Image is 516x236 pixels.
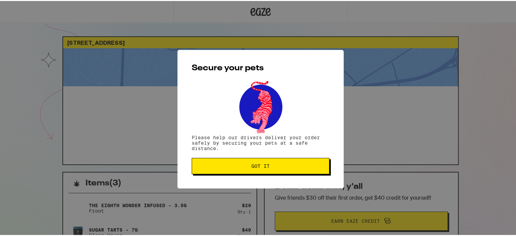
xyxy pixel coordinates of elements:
[192,63,329,71] h2: Secure your pets
[251,163,270,167] span: Got it
[192,134,329,150] p: Please help our drivers deliver your order safely by securing your pets at a safe distance.
[233,78,288,134] img: pets
[192,157,329,173] button: Got it
[4,5,49,10] span: Hi. Need any help?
